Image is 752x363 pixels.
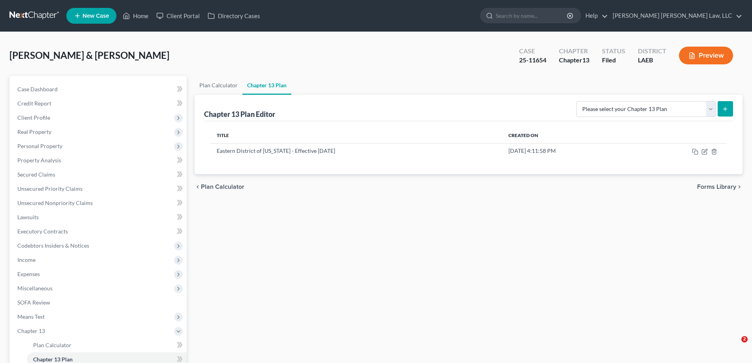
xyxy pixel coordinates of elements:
span: Chapter 13 [17,327,45,334]
span: 13 [582,56,589,64]
span: New Case [83,13,109,19]
span: Lawsuits [17,214,39,220]
th: Title [210,128,502,143]
a: Case Dashboard [11,82,187,96]
span: Plan Calculator [201,184,244,190]
span: Case Dashboard [17,86,58,92]
div: Status [602,47,625,56]
span: SOFA Review [17,299,50,306]
div: Chapter 13 Plan Editor [204,109,275,119]
th: Created On [502,128,636,143]
span: Plan Calculator [33,342,71,348]
span: [PERSON_NAME] & [PERSON_NAME] [9,49,169,61]
div: LAEB [638,56,666,65]
span: Codebtors Insiders & Notices [17,242,89,249]
i: chevron_right [736,184,743,190]
a: Property Analysis [11,153,187,167]
div: 25-11654 [519,56,546,65]
span: Unsecured Priority Claims [17,185,83,192]
div: Chapter [559,56,589,65]
a: Chapter 13 Plan [242,76,291,95]
span: 2 [741,336,748,342]
span: Real Property [17,128,51,135]
a: Unsecured Priority Claims [11,182,187,196]
span: Client Profile [17,114,50,121]
div: Filed [602,56,625,65]
span: Expenses [17,271,40,277]
span: Secured Claims [17,171,55,178]
a: Credit Report [11,96,187,111]
span: Unsecured Nonpriority Claims [17,199,93,206]
a: Directory Cases [204,9,264,23]
button: Preview [679,47,733,64]
span: Means Test [17,313,45,320]
span: Property Analysis [17,157,61,164]
span: Miscellaneous [17,285,53,292]
a: SOFA Review [11,295,187,310]
a: [PERSON_NAME] [PERSON_NAME] Law, LLC [609,9,742,23]
a: Plan Calculator [27,338,187,352]
span: Income [17,256,36,263]
button: chevron_left Plan Calculator [195,184,244,190]
span: Personal Property [17,143,62,149]
a: Home [119,9,152,23]
span: Chapter 13 Plan [33,356,73,363]
div: Chapter [559,47,589,56]
span: Executory Contracts [17,228,68,235]
iframe: Intercom live chat [725,336,744,355]
span: Forms Library [697,184,736,190]
a: Lawsuits [11,210,187,224]
div: District [638,47,666,56]
span: Credit Report [17,100,51,107]
a: Unsecured Nonpriority Claims [11,196,187,210]
button: Forms Library chevron_right [697,184,743,190]
a: Secured Claims [11,167,187,182]
a: Executory Contracts [11,224,187,239]
td: Eastern District of [US_STATE] - Effective [DATE] [210,143,502,158]
div: Case [519,47,546,56]
td: [DATE] 4:11:58 PM [502,143,636,158]
a: Client Portal [152,9,204,23]
a: Plan Calculator [195,76,242,95]
input: Search by name... [496,8,568,23]
a: Help [581,9,608,23]
i: chevron_left [195,184,201,190]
